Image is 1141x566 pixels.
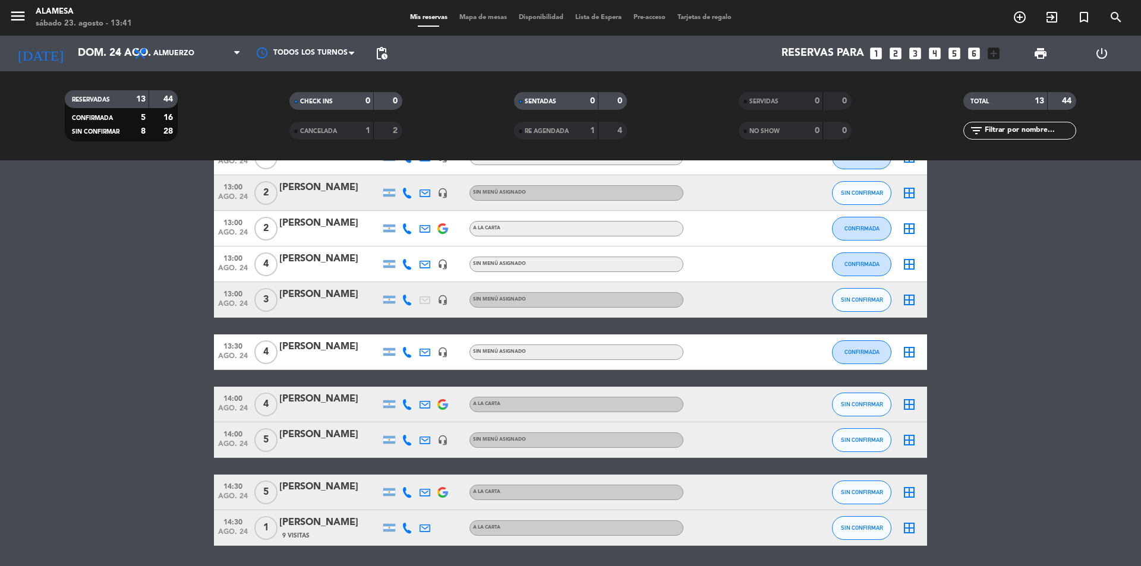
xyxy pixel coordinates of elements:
button: menu [9,7,27,29]
span: CONFIRMADA [844,225,880,232]
span: Reservas para [781,48,864,59]
span: ago. 24 [218,352,248,366]
div: [PERSON_NAME] [279,216,380,231]
i: looks_one [868,46,884,61]
span: SERVIDAS [749,99,778,105]
span: ago. 24 [218,300,248,314]
span: Sin menú asignado [473,349,526,354]
div: sábado 23. agosto - 13:41 [36,18,132,30]
span: SIN CONFIRMAR [72,129,119,135]
img: google-logo.png [437,399,448,410]
i: search [1109,10,1123,24]
span: RE AGENDADA [525,128,569,134]
button: CONFIRMADA [832,340,891,364]
button: SIN CONFIRMAR [832,288,891,312]
span: 4 [254,393,278,416]
img: google-logo.png [437,223,448,234]
i: add_box [986,46,1001,61]
i: add_circle_outline [1013,10,1027,24]
div: LOG OUT [1071,36,1132,71]
button: CONFIRMADA [832,217,891,241]
i: border_all [902,257,916,271]
button: SIN CONFIRMAR [832,516,891,540]
div: [PERSON_NAME] [279,339,380,355]
span: 1 [254,516,278,540]
span: ago. 24 [218,229,248,242]
strong: 28 [163,127,175,135]
i: headset_mic [437,435,448,445]
span: ago. 24 [218,264,248,278]
i: [DATE] [9,40,72,67]
strong: 0 [815,97,819,105]
span: SIN CONFIRMAR [841,189,883,196]
button: SIN CONFIRMAR [832,480,891,504]
i: border_all [902,186,916,200]
i: headset_mic [437,188,448,198]
span: TOTAL [970,99,989,105]
i: border_all [902,521,916,535]
span: 14:30 [218,479,248,492]
img: google-logo.png [437,487,448,498]
span: SIN CONFIRMAR [841,401,883,407]
span: SIN CONFIRMAR [841,296,883,303]
i: headset_mic [437,295,448,305]
span: SIN CONFIRMAR [841,437,883,443]
strong: 44 [163,95,175,103]
strong: 2 [393,127,400,135]
i: looks_two [888,46,903,61]
span: ago. 24 [218,440,248,454]
span: ago. 24 [218,157,248,171]
span: 5 [254,480,278,504]
span: Sin menú asignado [473,437,526,442]
i: looks_5 [947,46,962,61]
div: [PERSON_NAME] [279,479,380,495]
span: 13:00 [218,179,248,193]
i: looks_6 [966,46,982,61]
i: turned_in_not [1077,10,1091,24]
strong: 13 [1035,97,1044,105]
div: Alamesa [36,6,132,18]
span: Pre-acceso [628,14,672,21]
span: Sin menú asignado [473,261,526,266]
input: Filtrar por nombre... [984,124,1076,137]
strong: 0 [842,97,849,105]
span: Mis reservas [404,14,453,21]
strong: 0 [590,97,595,105]
i: arrow_drop_down [111,46,125,61]
span: ago. 24 [218,528,248,542]
button: SIN CONFIRMAR [832,428,891,452]
button: SIN CONFIRMAR [832,393,891,416]
i: border_all [902,293,916,307]
span: print [1033,46,1048,61]
span: 2 [254,181,278,205]
span: SENTADAS [525,99,556,105]
span: Disponibilidad [513,14,569,21]
span: ago. 24 [218,492,248,506]
i: menu [9,7,27,25]
span: A LA CARTA [473,226,500,230]
span: Sin menú asignado [473,297,526,302]
span: 5 [254,428,278,452]
span: CHECK INS [300,99,333,105]
span: Almuerzo [153,49,194,58]
i: border_all [902,345,916,359]
div: [PERSON_NAME] [279,391,380,407]
span: 2 [254,217,278,241]
span: RESERVADAS [72,97,110,103]
span: 3 [254,288,278,312]
div: [PERSON_NAME] [279,180,380,195]
i: exit_to_app [1045,10,1059,24]
div: [PERSON_NAME] [279,287,380,302]
i: border_all [902,485,916,499]
span: 13:00 [218,251,248,264]
span: 13:00 [218,215,248,229]
i: border_all [902,222,916,236]
i: filter_list [969,124,984,138]
span: 13:00 [218,286,248,300]
span: SIN CONFIRMAR [841,524,883,531]
span: CONFIRMADA [72,115,113,121]
span: 4 [254,340,278,364]
span: Tarjetas de regalo [672,14,737,21]
span: 14:00 [218,391,248,404]
button: SIN CONFIRMAR [832,181,891,205]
